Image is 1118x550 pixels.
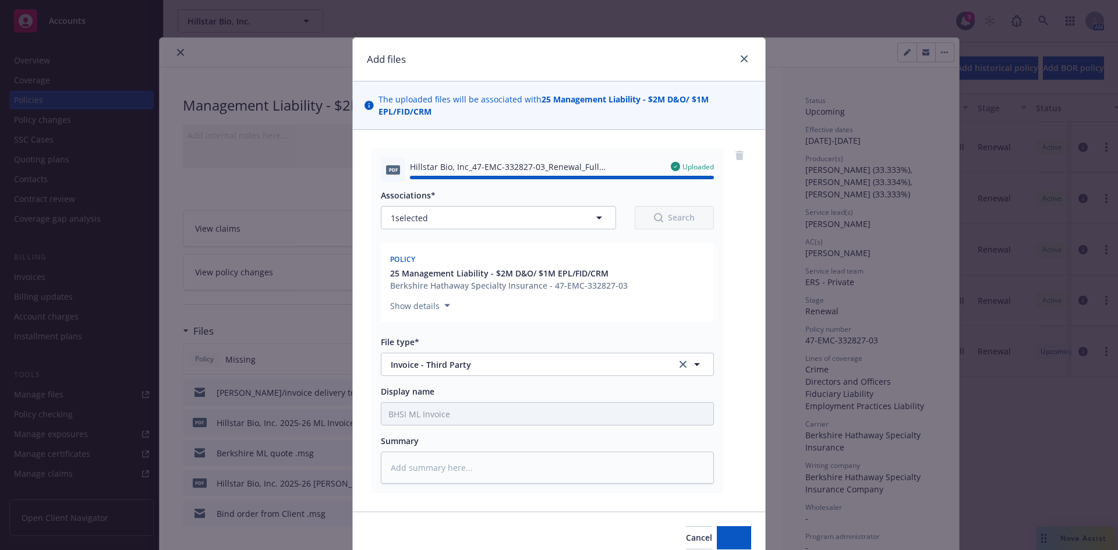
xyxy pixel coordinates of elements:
[381,403,713,425] input: Add display name here...
[717,532,751,543] span: Add files
[381,435,419,446] span: Summary
[391,359,660,371] span: Invoice - Third Party
[676,357,690,371] a: clear selection
[381,336,419,347] span: File type*
[686,532,712,543] span: Cancel
[381,353,714,376] button: Invoice - Third Partyclear selection
[381,386,434,397] span: Display name
[717,526,751,549] button: Add files
[686,526,712,549] button: Cancel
